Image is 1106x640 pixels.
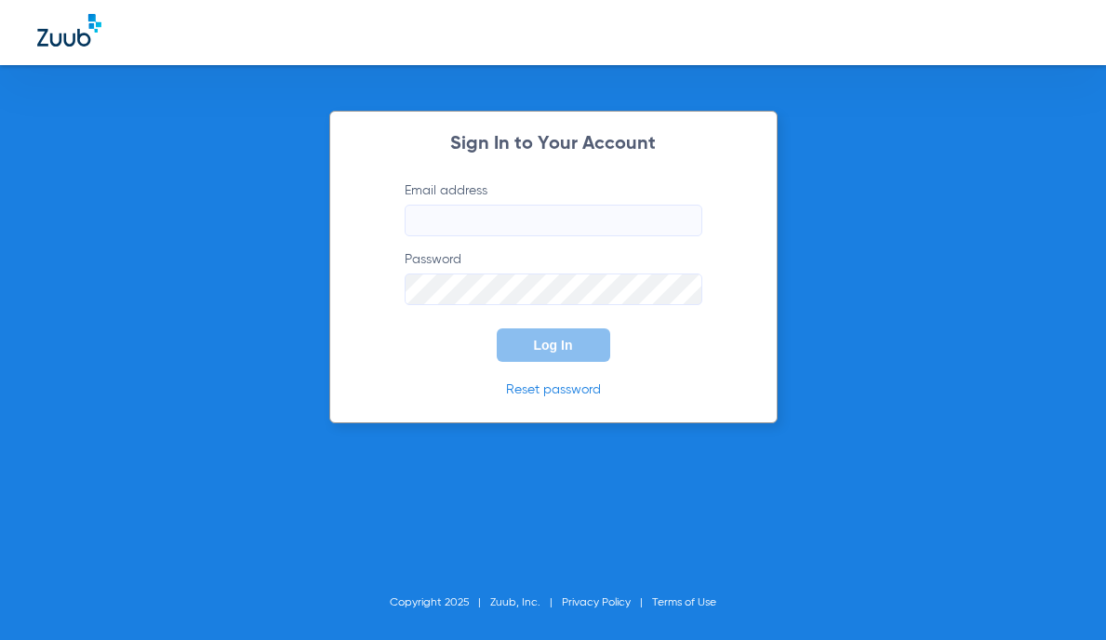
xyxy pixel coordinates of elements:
[405,250,702,305] label: Password
[506,383,601,396] a: Reset password
[390,593,490,612] li: Copyright 2025
[490,593,562,612] li: Zuub, Inc.
[377,135,730,153] h2: Sign In to Your Account
[405,273,702,305] input: Password
[1013,551,1106,640] iframe: Chat Widget
[562,597,631,608] a: Privacy Policy
[405,181,702,236] label: Email address
[497,328,610,362] button: Log In
[37,14,101,47] img: Zuub Logo
[534,338,573,353] span: Log In
[652,597,716,608] a: Terms of Use
[405,205,702,236] input: Email address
